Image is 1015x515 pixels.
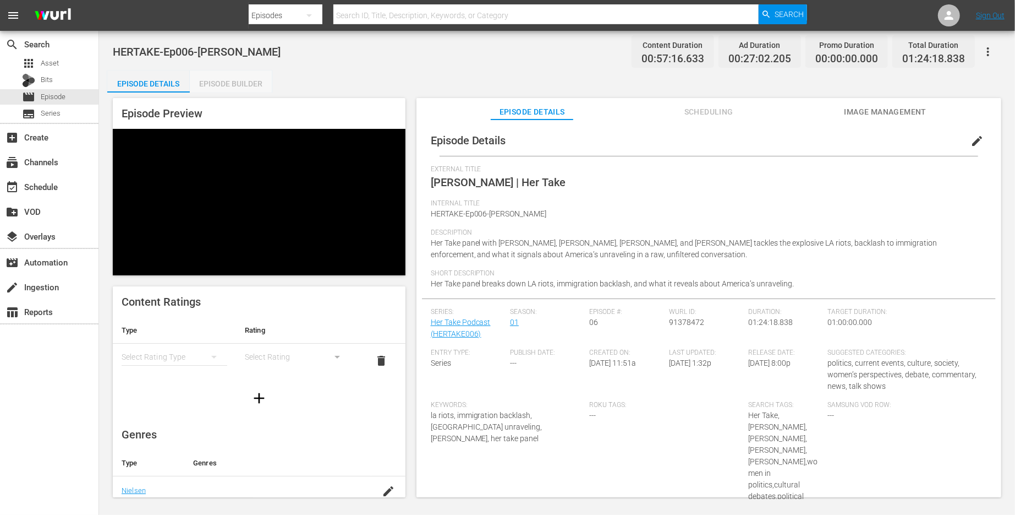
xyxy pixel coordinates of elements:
span: Asset [41,58,59,69]
span: HERTAKE-Ep006-[PERSON_NAME] [431,209,547,218]
th: Genres [184,450,371,476]
button: edit [964,128,990,154]
span: HERTAKE-Ep006-[PERSON_NAME] [113,45,281,58]
div: Bits [22,74,35,87]
span: Episode Details [491,105,573,119]
a: 01 [510,318,519,327]
span: 00:57:16.633 [641,53,704,66]
span: 00:27:02.205 [728,53,791,66]
span: 06 [589,318,598,327]
span: [PERSON_NAME] | Her Take [431,176,566,189]
th: Type [113,317,236,344]
div: Episode Builder [190,71,272,97]
span: menu [7,9,20,22]
span: Episode #: [589,308,663,317]
span: Series [41,108,61,119]
a: Her Take Podcast (HERTAKE006) [431,318,491,338]
span: Search [6,38,19,51]
span: Channels [6,156,19,169]
th: Rating [236,317,359,344]
table: simple table [113,317,405,378]
span: Duration: [748,308,822,317]
span: 01:24:18.838 [902,53,965,66]
span: la riots, immigration backlash, [GEOGRAPHIC_DATA] unraveling, [PERSON_NAME], her take panel [431,411,542,443]
a: Nielsen [122,486,146,495]
span: --- [828,411,835,420]
span: Episode [41,91,65,102]
span: Series: [431,308,504,317]
span: 01:24:18.838 [748,318,793,327]
div: Episode Details [107,71,190,97]
button: Episode Details [107,71,190,93]
span: Entry Type: [431,349,504,357]
span: VOD [6,205,19,219]
span: External Title [431,165,981,174]
div: Content Duration [641,37,704,53]
span: politics, current events, culture, society, women’s perspectives, debate, commentary, news, talk ... [828,359,977,391]
button: Search [759,4,807,24]
span: Target Duration: [828,308,981,317]
span: [DATE] 11:51a [589,359,636,367]
span: Her Take panel with [PERSON_NAME], [PERSON_NAME], [PERSON_NAME], and [PERSON_NAME] tackles the ex... [431,238,937,259]
img: ans4CAIJ8jUAAAAAAAAAAAAAAAAAAAAAAAAgQb4GAAAAAAAAAAAAAAAAAAAAAAAAJMjXAAAAAAAAAAAAAAAAAAAAAAAAgAT5G... [26,3,79,29]
span: Keywords: [431,401,584,410]
span: Description [431,229,981,237]
button: Episode Builder [190,71,272,93]
span: Season: [510,308,584,317]
span: Series [431,359,451,367]
span: Created On: [589,349,663,357]
span: --- [589,411,596,420]
span: [DATE] 1:32p [669,359,711,367]
span: delete [375,354,388,367]
div: Promo Duration [815,37,878,53]
span: Search Tags: [748,401,822,410]
span: Her Take panel breaks down LA riots, immigration backlash, and what it reveals about America’s un... [431,279,794,288]
span: Publish Date: [510,349,584,357]
span: Scheduling [667,105,750,119]
div: Total Duration [902,37,965,53]
span: Genres [122,428,157,441]
span: 01:00:00.000 [828,318,873,327]
span: Suggested Categories: [828,349,981,357]
span: Automation [6,256,19,269]
span: edit [970,134,984,148]
span: Image Management [844,105,926,119]
span: Release Date: [748,349,822,357]
span: [DATE] 8:00p [748,359,791,367]
a: Sign Out [976,11,1005,20]
span: Ingestion [6,281,19,294]
span: Create [6,131,19,144]
span: Search [775,4,804,24]
div: Ad Duration [728,37,791,53]
span: Short Description [431,269,981,278]
span: 00:00:00.000 [815,53,878,66]
span: Content Ratings [122,295,201,308]
span: Schedule [6,181,19,194]
span: Series [22,107,35,121]
span: Reports [6,306,19,319]
span: Internal Title [431,199,981,208]
span: --- [510,359,517,367]
th: Type [113,450,184,476]
span: 91378472 [669,318,704,327]
span: Bits [41,74,53,85]
span: Episode Details [431,134,506,147]
span: Last Updated: [669,349,743,357]
button: delete [368,348,394,374]
span: Episode [22,90,35,104]
span: Asset [22,57,35,70]
span: Wurl ID: [669,308,743,317]
span: Overlays [6,230,19,243]
span: Roku Tags: [589,401,743,410]
span: Episode Preview [122,107,202,120]
span: Samsung VOD Row: [828,401,902,410]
